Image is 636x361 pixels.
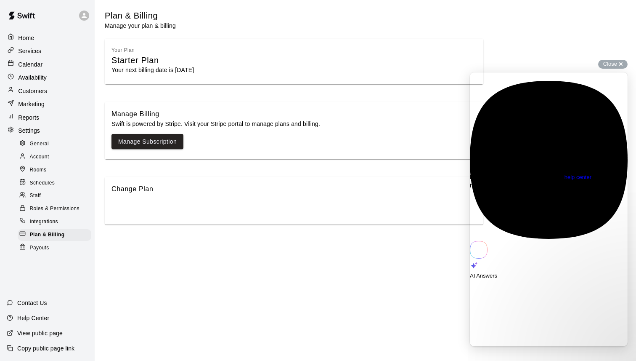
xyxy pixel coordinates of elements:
[18,151,91,163] div: Account
[6,58,89,70] a: Calendar
[18,113,39,122] p: Reports
[111,134,183,150] button: Manage Subscription
[6,111,89,123] a: Reports
[18,151,95,164] a: Account
[18,60,42,69] p: Calendar
[18,126,40,135] p: Settings
[6,32,89,44] a: Home
[18,164,91,176] div: Rooms
[603,61,617,67] span: Close
[18,241,95,254] a: Payouts
[111,66,477,74] p: Your next billing date is [DATE]
[118,136,177,147] a: Manage Subscription
[18,242,91,254] div: Payouts
[105,10,176,21] h5: Plan & Billing
[6,98,89,110] a: Marketing
[6,124,89,136] a: Settings
[30,153,49,161] span: Account
[17,344,74,353] p: Copy public page link
[18,190,95,203] a: Staff
[6,72,89,84] a: Availability
[18,177,91,189] div: Schedules
[30,205,79,213] span: Roles & Permissions
[18,216,91,228] div: Integrations
[30,218,58,226] span: Integrations
[17,329,63,337] p: View public page
[105,21,176,30] p: Manage your plan & billing
[18,229,91,241] div: Plan & Billing
[111,109,477,120] div: Manage Billing
[18,228,95,241] a: Plan & Billing
[30,231,65,239] span: Plan & Billing
[17,299,47,307] p: Contact Us
[6,85,89,97] a: Customers
[111,120,477,128] p: Swift is powered by Stripe. Visit your Stripe portal to manage plans and billing.
[30,179,55,187] span: Schedules
[111,55,477,66] div: Starter Plan
[18,203,95,216] a: Roles & Permissions
[18,34,34,42] p: Home
[18,190,91,202] div: Staff
[18,176,95,190] a: Schedules
[18,216,95,229] a: Integrations
[6,45,89,57] a: Services
[30,244,49,252] span: Payouts
[18,87,47,95] p: Customers
[111,184,477,195] div: Change Plan
[18,73,47,82] p: Availability
[18,100,45,108] p: Marketing
[30,166,47,174] span: Rooms
[111,47,135,53] span: Your Plan
[18,163,95,176] a: Rooms
[18,203,91,215] div: Roles & Permissions
[18,138,91,150] div: General
[18,138,95,151] a: General
[598,60,628,69] button: Close
[470,72,628,346] iframe: Help Scout Beacon - Live Chat, Contact Form, and Knowledge Base
[17,314,49,322] p: Help Center
[30,140,49,148] span: General
[30,192,41,200] span: Staff
[18,47,41,55] p: Services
